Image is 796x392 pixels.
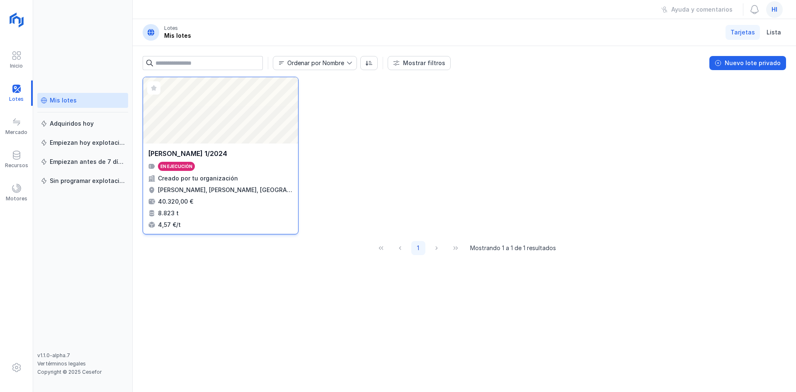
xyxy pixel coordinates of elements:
span: Mostrando 1 a 1 de 1 resultados [470,244,556,252]
img: logoRight.svg [6,10,27,30]
span: hi [772,5,777,14]
div: En ejecución [160,163,192,169]
div: Empiezan antes de 7 días [50,158,125,166]
a: Empiezan antes de 7 días [37,154,128,169]
span: Tarjetas [730,28,755,37]
div: Copyright © 2025 Cesefor [37,369,128,375]
div: Lotes [164,25,178,32]
div: v1.1.0-alpha.7 [37,352,128,359]
a: Sin programar explotación [37,173,128,188]
div: 40.320,00 € [158,197,193,206]
div: Motores [6,195,27,202]
div: [PERSON_NAME], [PERSON_NAME], [GEOGRAPHIC_DATA], [GEOGRAPHIC_DATA] [158,186,293,194]
button: Mostrar filtros [388,56,451,70]
a: Empiezan hoy explotación [37,135,128,150]
a: Ver términos legales [37,360,86,367]
div: Mis lotes [50,96,77,105]
div: 4,57 €/t [158,221,181,229]
div: Creado por tu organización [158,174,238,183]
div: Sin programar explotación [50,177,125,185]
a: Tarjetas [726,25,760,40]
button: Nuevo lote privado [709,56,786,70]
button: Ayuda y comentarios [656,2,738,17]
div: Mostrar filtros [403,59,445,67]
div: Empiezan hoy explotación [50,139,125,147]
div: Mercado [5,129,27,136]
span: Nombre [273,56,347,70]
div: Ayuda y comentarios [671,5,733,14]
span: Lista [767,28,781,37]
a: Lista [762,25,786,40]
div: Adquiridos hoy [50,119,94,128]
div: Recursos [5,162,28,169]
div: 8.823 t [158,209,179,217]
div: Inicio [10,63,23,69]
div: Ordenar por Nombre [287,60,344,66]
a: Mis lotes [37,93,128,108]
div: Nuevo lote privado [725,59,781,67]
button: Page 1 [411,241,425,255]
div: [PERSON_NAME] 1/2024 [148,149,227,158]
div: Mis lotes [164,32,191,40]
a: [PERSON_NAME] 1/2024En ejecuciónCreado por tu organización[PERSON_NAME], [PERSON_NAME], [GEOGRAPH... [143,77,298,234]
a: Adquiridos hoy [37,116,128,131]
